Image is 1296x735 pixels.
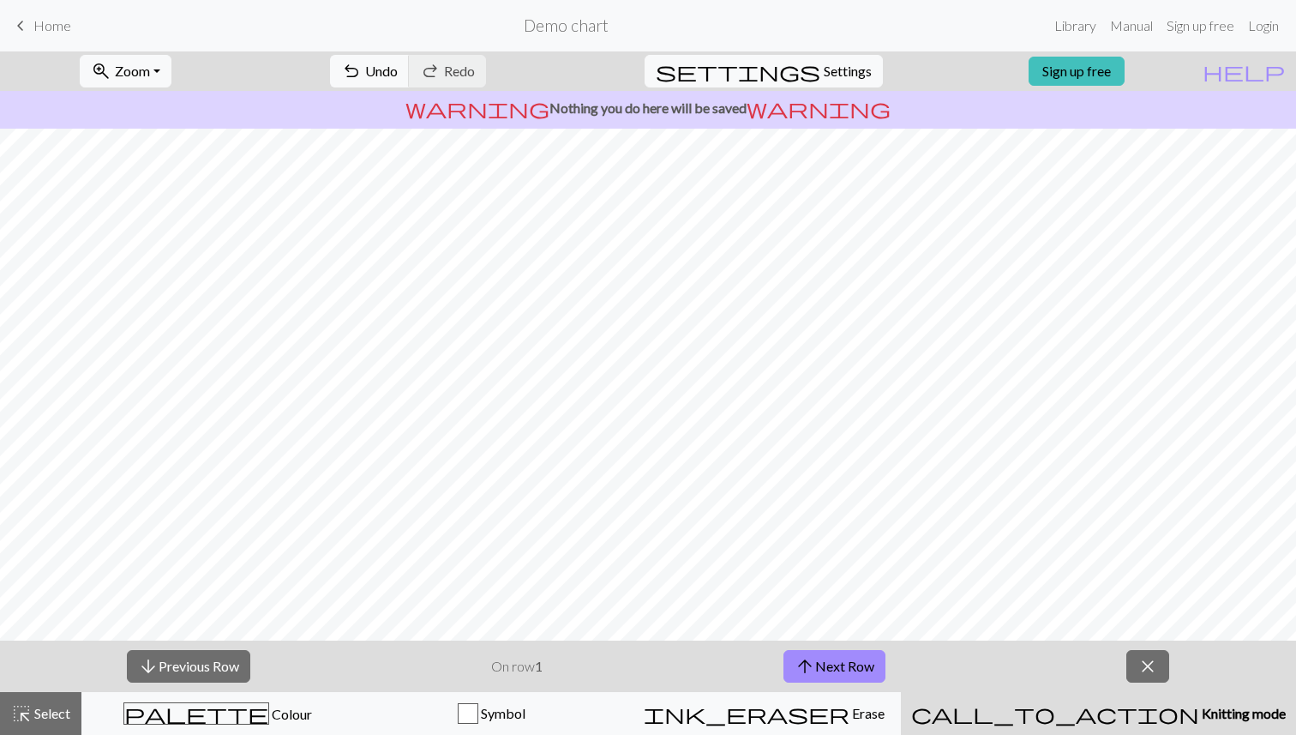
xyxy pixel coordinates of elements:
[491,656,543,677] p: On row
[535,658,543,674] strong: 1
[1203,59,1285,83] span: help
[81,692,355,735] button: Colour
[1047,9,1103,43] a: Library
[80,55,171,87] button: Zoom
[91,59,111,83] span: zoom_in
[405,96,549,120] span: warning
[901,692,1296,735] button: Knitting mode
[11,702,32,726] span: highlight_alt
[795,654,815,678] span: arrow_upward
[644,702,849,726] span: ink_eraser
[824,61,872,81] span: Settings
[124,702,268,726] span: palette
[10,11,71,40] a: Home
[355,692,628,735] button: Symbol
[115,63,150,79] span: Zoom
[1199,705,1286,721] span: Knitting mode
[1160,9,1241,43] a: Sign up free
[645,55,883,87] button: SettingsSettings
[330,55,410,87] button: Undo
[478,705,525,721] span: Symbol
[783,650,885,683] button: Next Row
[127,650,250,683] button: Previous Row
[10,14,31,38] span: keyboard_arrow_left
[747,96,891,120] span: warning
[32,705,70,721] span: Select
[138,654,159,678] span: arrow_downward
[656,61,820,81] i: Settings
[1241,9,1286,43] a: Login
[365,63,398,79] span: Undo
[627,692,901,735] button: Erase
[1103,9,1160,43] a: Manual
[524,15,609,35] h2: Demo chart
[341,59,362,83] span: undo
[33,17,71,33] span: Home
[849,705,885,721] span: Erase
[7,98,1289,118] p: Nothing you do here will be saved
[656,59,820,83] span: settings
[269,706,312,722] span: Colour
[911,702,1199,726] span: call_to_action
[1137,654,1158,678] span: close
[1029,57,1125,86] a: Sign up free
